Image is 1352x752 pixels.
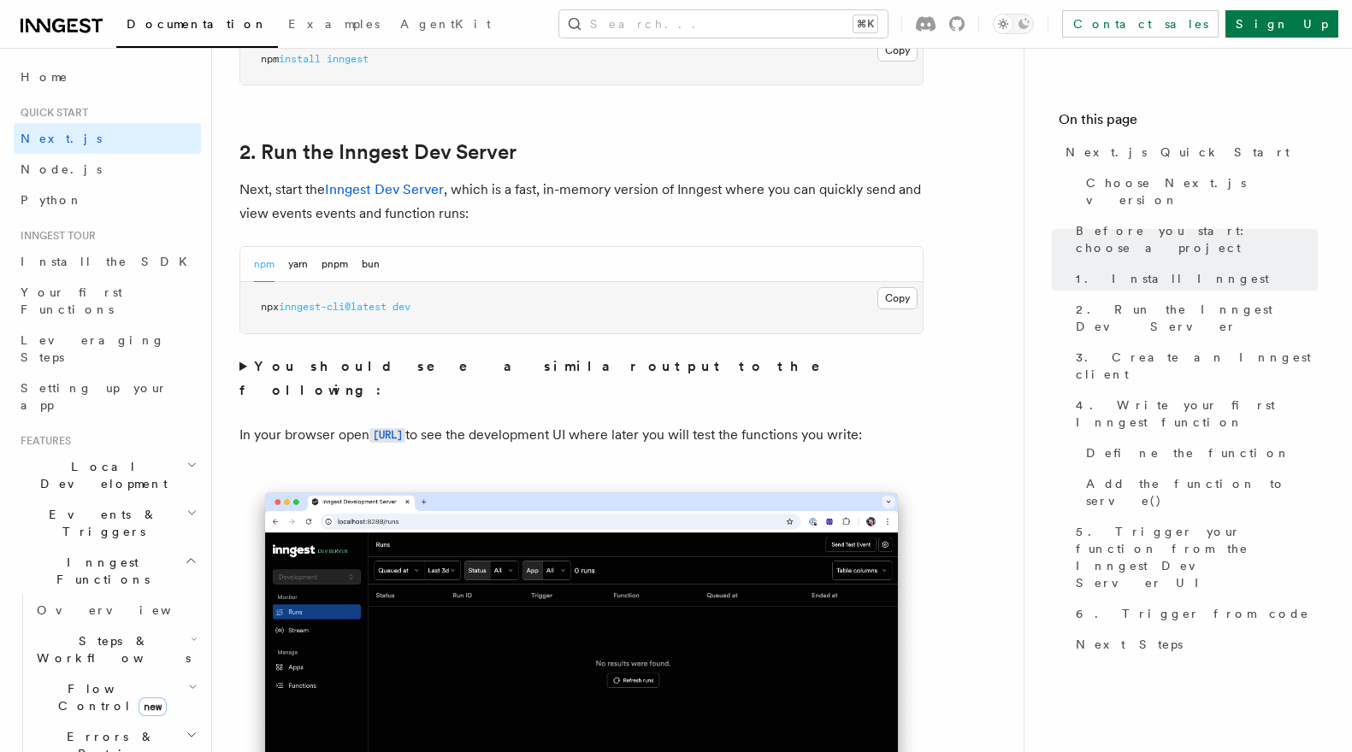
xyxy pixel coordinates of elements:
[1076,349,1318,383] span: 3. Create an Inngest client
[369,426,405,443] a: [URL]
[327,53,369,65] span: inngest
[21,132,102,145] span: Next.js
[127,17,268,31] span: Documentation
[14,499,201,547] button: Events & Triggers
[877,287,918,309] button: Copy
[14,451,201,499] button: Local Development
[21,68,68,85] span: Home
[288,247,308,282] button: yarn
[1076,301,1318,335] span: 2. Run the Inngest Dev Server
[1069,342,1318,390] a: 3. Create an Inngest client
[390,5,501,46] a: AgentKit
[21,162,102,176] span: Node.js
[14,506,186,540] span: Events & Triggers
[1086,174,1318,209] span: Choose Next.js version
[1076,605,1309,622] span: 6. Trigger from code
[21,285,122,316] span: Your first Functions
[21,255,198,268] span: Install the SDK
[261,301,279,313] span: npx
[14,373,201,420] a: Setting up your app
[1059,109,1318,137] h4: On this page
[279,301,387,313] span: inngest-cli@latest
[1069,390,1318,438] a: 4. Write your first Inngest function
[279,53,321,65] span: install
[1076,636,1183,653] span: Next Steps
[288,17,380,31] span: Examples
[1069,629,1318,660] a: Next Steps
[14,554,185,588] span: Inngest Functions
[14,62,201,92] a: Home
[877,39,918,62] button: Copy
[30,595,201,626] a: Overview
[261,53,279,65] span: npm
[14,185,201,215] a: Python
[1079,167,1318,215] a: Choose Next.js version
[1076,270,1269,287] span: 1. Install Inngest
[14,246,201,277] a: Install the SDK
[14,106,88,120] span: Quick start
[254,247,275,282] button: npm
[362,247,380,282] button: bun
[30,673,201,721] button: Flow Controlnew
[1086,444,1290,461] span: Define the function
[1059,137,1318,167] a: Next.js Quick Start
[1076,222,1318,256] span: Before you start: choose a project
[37,603,213,617] span: Overview
[278,5,390,46] a: Examples
[1069,516,1318,598] a: 5. Trigger your function from the Inngest Dev Server UI
[993,14,1034,34] button: Toggle dark mode
[14,154,201,185] a: Node.js
[14,229,96,243] span: Inngest tour
[325,181,444,197] a: Inngest Dev Server
[853,15,877,32] kbd: ⌘K
[1076,397,1318,431] span: 4. Write your first Inngest function
[14,547,201,595] button: Inngest Functions
[14,123,201,154] a: Next.js
[1225,10,1338,38] a: Sign Up
[239,355,924,402] summary: You should see a similar output to the following:
[21,333,165,364] span: Leveraging Steps
[393,301,410,313] span: dev
[1069,598,1318,629] a: 6. Trigger from code
[1069,215,1318,263] a: Before you start: choose a project
[559,10,888,38] button: Search...⌘K
[14,277,201,325] a: Your first Functions
[116,5,278,48] a: Documentation
[1079,438,1318,468] a: Define the function
[1079,468,1318,516] a: Add the function to serve()
[30,626,201,673] button: Steps & Workflows
[30,680,188,714] span: Flow Control
[14,434,71,448] span: Features
[1066,144,1290,161] span: Next.js Quick Start
[400,17,491,31] span: AgentKit
[21,381,168,412] span: Setting up your app
[30,632,191,667] span: Steps & Workflows
[139,697,167,716] span: new
[1076,523,1318,591] span: 5. Trigger your function from the Inngest Dev Server UI
[1062,10,1219,38] a: Contact sales
[239,423,924,448] p: In your browser open to see the development UI where later you will test the functions you write:
[322,247,348,282] button: pnpm
[1069,263,1318,294] a: 1. Install Inngest
[239,178,924,226] p: Next, start the , which is a fast, in-memory version of Inngest where you can quickly send and vi...
[1086,475,1318,509] span: Add the function to serve()
[1069,294,1318,342] a: 2. Run the Inngest Dev Server
[369,428,405,443] code: [URL]
[14,325,201,373] a: Leveraging Steps
[239,358,844,398] strong: You should see a similar output to the following:
[239,140,517,164] a: 2. Run the Inngest Dev Server
[14,458,186,492] span: Local Development
[21,193,83,207] span: Python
